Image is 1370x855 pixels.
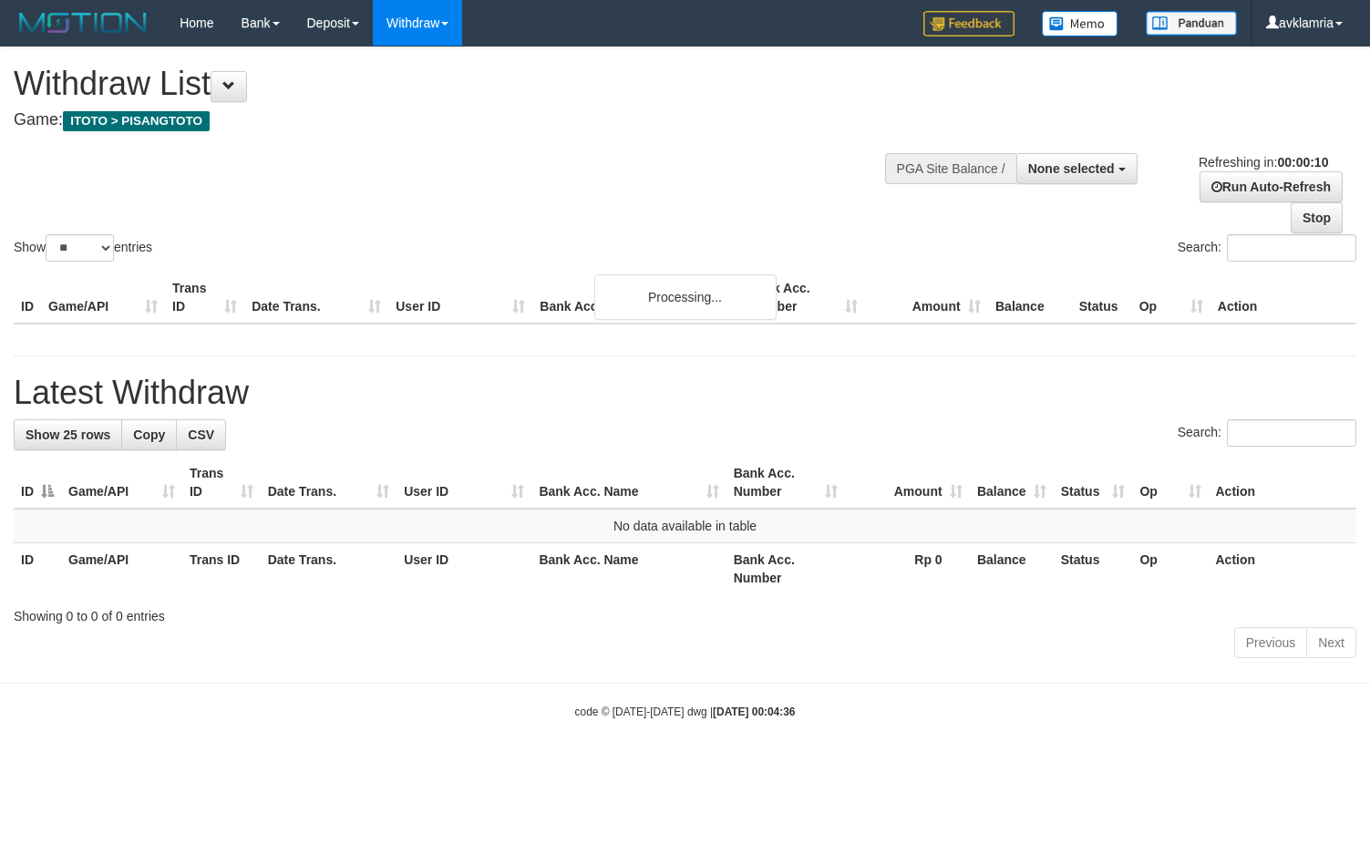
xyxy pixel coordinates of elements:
img: panduan.png [1146,11,1237,36]
th: Action [1209,543,1357,595]
strong: 00:00:10 [1277,155,1328,170]
small: code © [DATE]-[DATE] dwg | [575,706,796,718]
th: Date Trans.: activate to sort column ascending [261,457,397,509]
th: User ID: activate to sort column ascending [397,457,531,509]
input: Search: [1227,234,1356,262]
th: Status [1072,272,1132,324]
th: Op: activate to sort column ascending [1132,457,1208,509]
th: Date Trans. [261,543,397,595]
a: Next [1306,627,1356,658]
th: Date Trans. [244,272,388,324]
h4: Game: [14,111,895,129]
span: None selected [1028,161,1115,176]
th: Balance [988,272,1072,324]
th: Op [1132,543,1208,595]
a: Stop [1291,202,1343,233]
th: Bank Acc. Number [726,543,846,595]
a: Run Auto-Refresh [1200,171,1343,202]
th: Bank Acc. Number: activate to sort column ascending [726,457,846,509]
th: Bank Acc. Name [532,272,741,324]
label: Search: [1178,419,1356,447]
h1: Withdraw List [14,66,895,102]
button: None selected [1016,153,1138,184]
th: Game/API [41,272,165,324]
div: PGA Site Balance / [885,153,1016,184]
a: Show 25 rows [14,419,122,450]
span: Refreshing in: [1199,155,1328,170]
th: ID [14,272,41,324]
select: Showentries [46,234,114,262]
th: Bank Acc. Name [531,543,726,595]
th: User ID [397,543,531,595]
div: Showing 0 to 0 of 0 entries [14,600,1356,625]
h1: Latest Withdraw [14,375,1356,411]
th: Bank Acc. Name: activate to sort column ascending [531,457,726,509]
th: Game/API: activate to sort column ascending [61,457,182,509]
label: Search: [1178,234,1356,262]
span: Show 25 rows [26,427,110,442]
a: Copy [121,419,177,450]
th: Trans ID [182,543,261,595]
th: User ID [388,272,532,324]
th: Trans ID [165,272,244,324]
a: CSV [176,419,226,450]
th: Trans ID: activate to sort column ascending [182,457,261,509]
span: ITOTO > PISANGTOTO [63,111,210,131]
th: Action [1209,457,1357,509]
span: Copy [133,427,165,442]
th: ID: activate to sort column descending [14,457,61,509]
th: ID [14,543,61,595]
img: Feedback.jpg [923,11,1015,36]
span: CSV [188,427,214,442]
th: Balance: activate to sort column ascending [970,457,1054,509]
td: No data available in table [14,509,1356,543]
th: Amount [865,272,988,324]
th: Status: activate to sort column ascending [1054,457,1133,509]
th: Bank Acc. Number [741,272,864,324]
th: Amount: activate to sort column ascending [845,457,969,509]
input: Search: [1227,419,1356,447]
th: Rp 0 [845,543,969,595]
img: Button%20Memo.svg [1042,11,1118,36]
th: Op [1132,272,1210,324]
img: MOTION_logo.png [14,9,152,36]
strong: [DATE] 00:04:36 [713,706,795,718]
a: Previous [1234,627,1307,658]
label: Show entries [14,234,152,262]
th: Status [1054,543,1133,595]
div: Processing... [594,274,777,320]
th: Action [1210,272,1356,324]
th: Balance [970,543,1054,595]
th: Game/API [61,543,182,595]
